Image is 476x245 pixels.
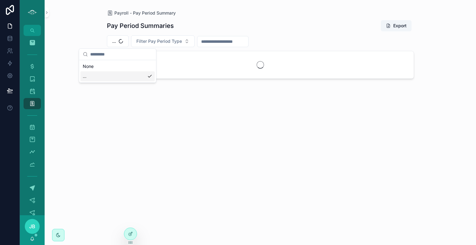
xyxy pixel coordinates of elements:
[114,10,176,16] span: Payroll - Pay Period Summary
[80,61,155,71] div: None
[107,35,129,47] button: Select Button
[29,223,35,230] span: JB
[112,38,116,44] span: ...
[27,7,37,17] img: App logo
[136,38,182,44] span: Filter Pay Period Type
[83,73,86,79] span: ...
[20,36,45,215] div: scrollable content
[107,10,176,16] a: Payroll - Pay Period Summary
[381,20,412,31] button: Export
[131,35,195,47] button: Select Button
[107,21,174,30] h1: Pay Period Summaries
[79,60,156,82] div: Suggestions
